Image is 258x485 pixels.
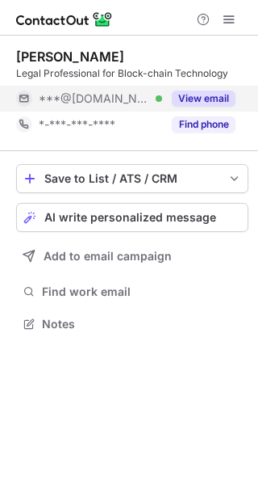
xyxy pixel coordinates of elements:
div: [PERSON_NAME] [16,48,124,65]
button: Find work email [16,280,248,303]
button: Add to email campaign [16,242,248,271]
button: Notes [16,313,248,335]
span: Add to email campaign [44,250,172,263]
div: Save to List / ATS / CRM [44,172,220,185]
span: ***@[DOMAIN_NAME] [39,91,150,106]
img: ContactOut v5.3.10 [16,10,113,29]
button: AI write personalized message [16,203,248,232]
span: Find work email [42,285,242,299]
button: save-profile-one-click [16,164,248,193]
span: AI write personalized message [44,211,216,224]
span: Notes [42,317,242,331]
div: Legal Professional for Block-chain Technology [16,66,248,81]
button: Reveal Button [172,91,235,107]
button: Reveal Button [172,116,235,133]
